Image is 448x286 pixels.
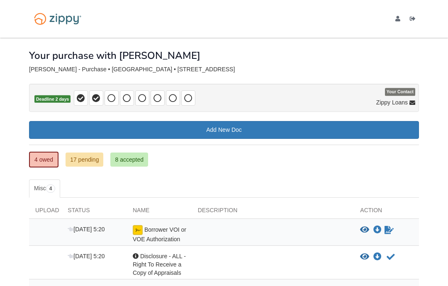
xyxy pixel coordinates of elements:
[29,206,61,218] div: Upload
[410,16,419,24] a: Log out
[29,179,60,198] a: Misc
[133,226,186,242] span: Borrower VOI or VOE Authorization
[354,206,419,218] div: Action
[46,184,56,193] span: 4
[29,152,58,167] a: 4 owed
[373,254,382,260] a: Download Disclosure - ALL - Right To Receive a Copy of Appraisals
[360,253,369,261] button: View Disclosure - ALL - Right To Receive a Copy of Appraisals
[110,153,148,167] a: 8 accepted
[127,206,192,218] div: Name
[34,95,71,103] span: Deadline 2 days
[386,252,396,262] button: Acknowledge receipt of document
[133,225,143,235] img: esign
[29,50,200,61] h1: Your purchase with [PERSON_NAME]
[29,121,419,139] a: Add New Doc
[29,9,86,29] img: Logo
[360,226,369,234] button: View Borrower VOI or VOE Authorization
[395,16,404,24] a: edit profile
[376,98,408,107] span: Zippy Loans
[385,88,415,96] span: Your Contact
[192,206,354,218] div: Description
[66,153,103,167] a: 17 pending
[61,206,127,218] div: Status
[29,66,419,73] div: [PERSON_NAME] - Purchase • [GEOGRAPHIC_DATA] • [STREET_ADDRESS]
[68,253,105,259] span: [DATE] 5:20
[133,253,186,276] span: Disclosure - ALL - Right To Receive a Copy of Appraisals
[373,227,382,233] a: Download Borrower VOI or VOE Authorization
[68,226,105,233] span: [DATE] 5:20
[384,225,394,235] a: Waiting for your co-borrower to e-sign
